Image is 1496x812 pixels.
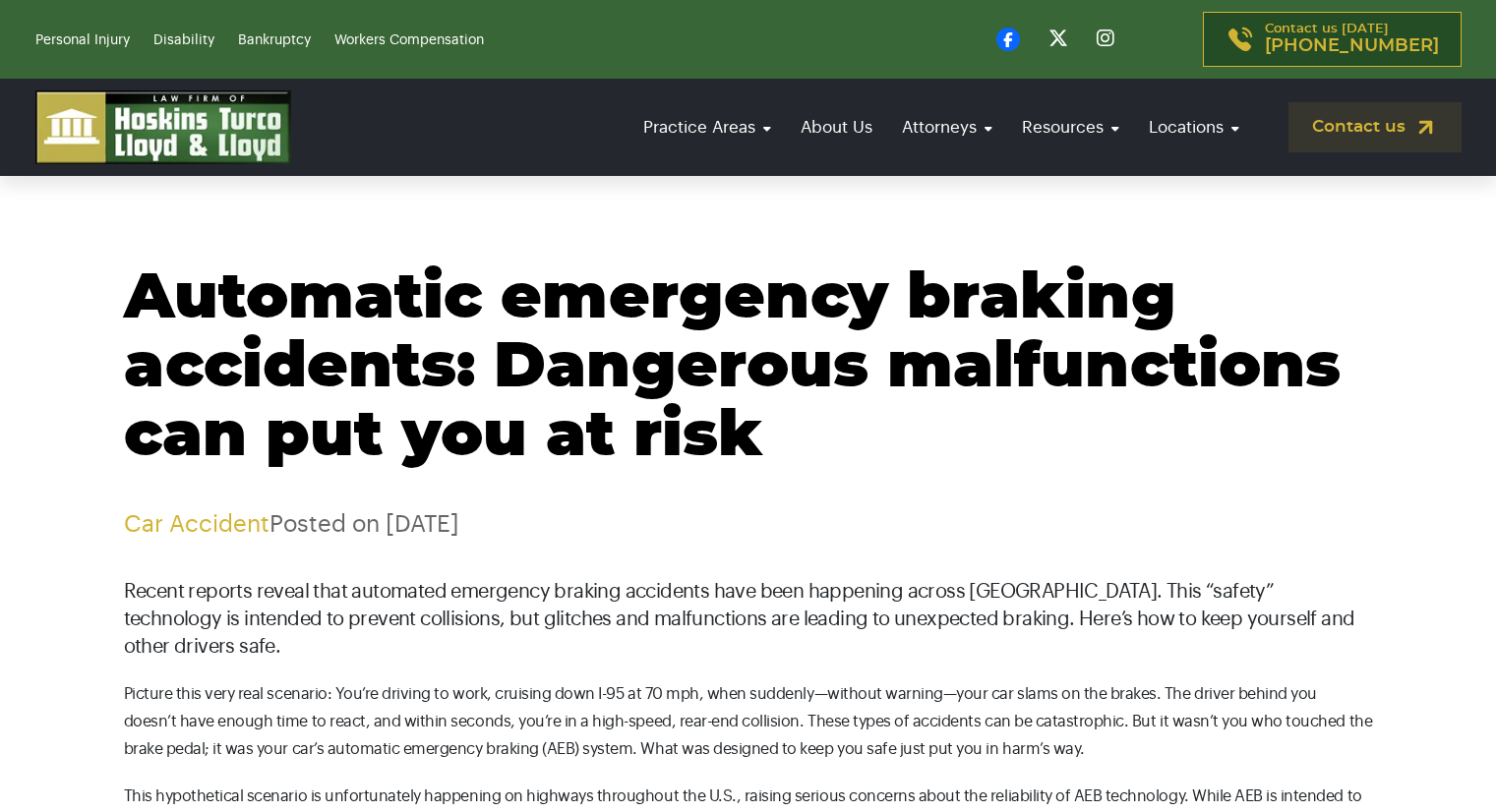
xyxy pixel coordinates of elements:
h1: Automatic emergency braking accidents: Dangerous malfunctions can put you at risk [124,264,1373,471]
a: Contact us [1288,102,1462,152]
a: Practice Areas [633,99,781,155]
span: [PHONE_NUMBER] [1265,36,1439,56]
a: Resources [1012,99,1129,155]
p: Picture this very real scenario: You’re driving to work, cruising down I-95 at 70 mph, when sudde... [124,680,1373,763]
a: Contact us [DATE][PHONE_NUMBER] [1203,12,1462,67]
a: Bankruptcy [238,33,311,47]
a: Attorneys [892,99,1002,155]
a: Car Accident [124,512,269,536]
a: Disability [153,33,214,47]
a: Locations [1139,99,1249,155]
p: Contact us [DATE] [1265,23,1439,56]
p: Recent reports reveal that automated emergency braking accidents have been happening across [GEOG... [124,578,1373,661]
img: logo [35,90,291,164]
a: About Us [791,99,882,155]
a: Workers Compensation [334,33,484,47]
a: Personal Injury [35,33,130,47]
p: Posted on [DATE] [124,510,1373,539]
